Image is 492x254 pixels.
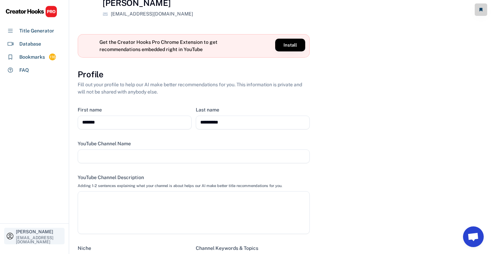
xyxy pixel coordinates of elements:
div: [EMAIL_ADDRESS][DOMAIN_NAME] [16,236,63,244]
button: Install [275,39,305,51]
img: CHPRO%20Logo.svg [6,6,57,18]
div: Bookmarks [19,53,45,61]
div: Niche [78,245,91,251]
div: Last name [196,107,219,113]
img: yH5BAEAAAAALAAAAAABAAEAAAIBRAA7 [82,41,96,51]
div: First name [78,107,102,113]
div: [EMAIL_ADDRESS][DOMAIN_NAME] [111,10,193,18]
a: Open chat [463,226,484,247]
div: Get the Creator Hooks Pro Chrome Extension to get recommendations embedded right in YouTube [99,39,220,53]
div: Title Generator [19,27,54,35]
div: Database [19,40,41,48]
div: YouTube Channel Description [78,174,144,180]
div: Fill out your profile to help our AI make better recommendations for you. This information is pri... [78,81,310,96]
div: [PERSON_NAME] [16,229,63,234]
div: Channel Keywords & Topics [196,245,258,251]
div: Adding 1-2 sentences explaining what your channel is about helps our AI make better title recomme... [78,183,282,188]
div: 116 [49,54,56,60]
h3: Profile [78,69,104,80]
div: FAQ [19,67,29,74]
div: YouTube Channel Name [78,140,131,147]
